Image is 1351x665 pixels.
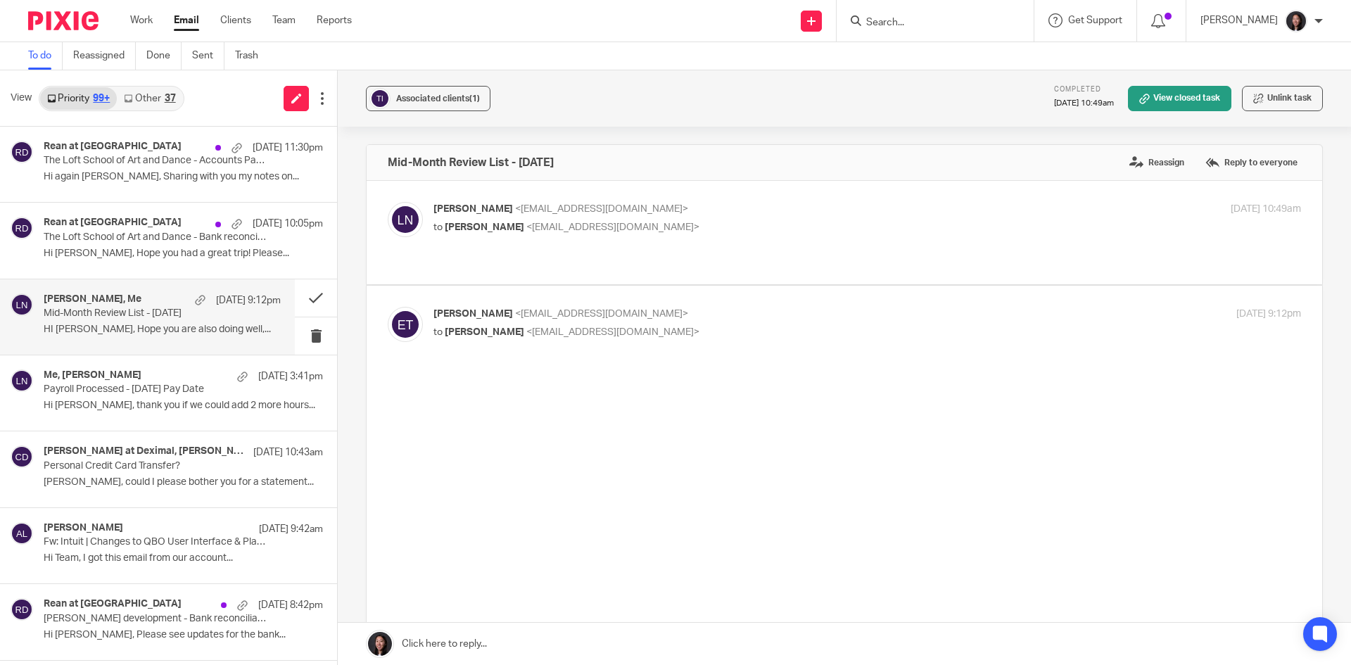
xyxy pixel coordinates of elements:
[1054,98,1114,109] p: [DATE] 10:49am
[253,217,323,231] p: [DATE] 10:05pm
[445,222,524,232] span: [PERSON_NAME]
[73,42,136,70] a: Reassigned
[40,87,117,110] a: Priority99+
[526,222,699,232] span: <[EMAIL_ADDRESS][DOMAIN_NAME]>
[366,86,490,111] button: Associated clients(1)
[44,476,323,488] p: [PERSON_NAME], could I please bother you for a statement...
[515,204,688,214] span: <[EMAIL_ADDRESS][DOMAIN_NAME]>
[44,217,182,229] h4: Rean at [GEOGRAPHIC_DATA]
[165,94,176,103] div: 37
[11,598,33,621] img: svg%3E
[396,94,480,103] span: Associated clients
[1231,202,1301,217] p: [DATE] 10:49am
[44,460,267,472] p: Personal Credit Card Transfer?
[865,17,991,30] input: Search
[11,217,33,239] img: svg%3E
[44,293,141,305] h4: [PERSON_NAME], Me
[11,293,33,316] img: svg%3E
[515,309,688,319] span: <[EMAIL_ADDRESS][DOMAIN_NAME]>
[44,232,267,243] p: The Loft School of Art and Dance - Bank reconciliation - August Month-End
[44,522,123,534] h4: [PERSON_NAME]
[93,94,110,103] div: 99+
[1285,10,1307,32] img: Lili%20square.jpg
[526,327,699,337] span: <[EMAIL_ADDRESS][DOMAIN_NAME]>
[44,598,182,610] h4: Rean at [GEOGRAPHIC_DATA]
[11,445,33,468] img: svg%3E
[44,369,141,381] h4: Me, [PERSON_NAME]
[44,248,323,260] p: Hi [PERSON_NAME], Hope you had a great trip! Please...
[44,536,267,548] p: Fw: Intuit | Changes to QBO User Interface & Platform Launch
[433,327,443,337] span: to
[28,42,63,70] a: To do
[1202,152,1301,173] label: Reply to everyone
[216,293,281,308] p: [DATE] 9:12pm
[253,445,323,460] p: [DATE] 10:43am
[11,141,33,163] img: svg%3E
[44,400,323,412] p: Hi [PERSON_NAME], thank you if we could add 2 more hours...
[433,222,443,232] span: to
[44,613,267,625] p: [PERSON_NAME] development - Bank reconciliation - August Month-End
[44,141,182,153] h4: Rean at [GEOGRAPHIC_DATA]
[235,42,269,70] a: Trash
[1200,13,1278,27] p: [PERSON_NAME]
[146,42,182,70] a: Done
[433,309,513,319] span: [PERSON_NAME]
[259,522,323,536] p: [DATE] 9:42am
[258,369,323,384] p: [DATE] 3:41pm
[1126,152,1188,173] label: Reassign
[44,445,246,457] h4: [PERSON_NAME] at Deximal, [PERSON_NAME]
[44,155,267,167] p: The Loft School of Art and Dance - Accounts Payable Review up to [DATE]
[192,42,224,70] a: Sent
[445,327,524,337] span: [PERSON_NAME]
[1242,86,1323,111] button: Unlink task
[253,141,323,155] p: [DATE] 11:30pm
[44,384,267,395] p: Payroll Processed - [DATE] Pay Date
[1068,15,1122,25] span: Get Support
[44,171,323,183] p: Hi again [PERSON_NAME], Sharing with you my notes on...
[258,598,323,612] p: [DATE] 8:42pm
[1236,307,1301,322] p: [DATE] 9:12pm
[11,369,33,392] img: svg%3E
[469,94,480,103] span: (1)
[11,91,32,106] span: View
[433,204,513,214] span: [PERSON_NAME]
[220,13,251,27] a: Clients
[317,13,352,27] a: Reports
[388,156,554,170] h4: Mid-Month Review List - [DATE]
[388,307,423,342] img: svg%3E
[272,13,296,27] a: Team
[44,324,281,336] p: HI [PERSON_NAME], Hope you are also doing well,...
[1128,86,1231,111] a: View closed task
[1054,86,1101,93] span: Completed
[44,308,234,319] p: Mid-Month Review List - [DATE]
[28,11,99,30] img: Pixie
[388,202,423,237] img: svg%3E
[44,552,323,564] p: Hi Team, I got this email from our account...
[11,522,33,545] img: svg%3E
[44,629,323,641] p: Hi [PERSON_NAME], Please see updates for the bank...
[369,88,391,109] img: svg%3E
[130,13,153,27] a: Work
[174,13,199,27] a: Email
[117,87,182,110] a: Other37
